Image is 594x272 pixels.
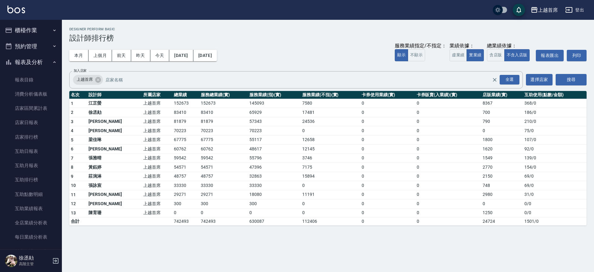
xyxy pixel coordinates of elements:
button: 搜尋 [556,74,587,85]
a: 互助日報表 [2,144,59,158]
td: 186 / 0 [523,108,587,117]
td: 33330 [172,181,199,190]
td: 32863 [248,172,301,181]
span: 13 [71,210,76,215]
td: 0 [360,181,415,190]
td: 70223 [172,126,199,136]
td: 0 [360,99,415,108]
td: 0 [415,208,481,218]
span: 上越首席 [73,76,97,83]
td: 742493 [172,218,199,226]
a: 報表目錄 [2,73,59,87]
span: 4 [71,128,73,133]
th: 卡券販賣(入業績)(實) [415,91,481,99]
td: 0 [360,145,415,154]
th: 卡券使用業績(實) [360,91,415,99]
div: 總業績依據： [487,43,533,49]
td: 0 [415,163,481,172]
span: 12 [71,201,76,206]
td: 0 [199,208,247,218]
td: 29271 [172,190,199,199]
td: 69 / 0 [523,181,587,190]
td: 75 / 0 [523,126,587,136]
td: 上越首席 [142,135,172,145]
td: 0 [360,163,415,172]
td: 12145 [301,145,360,154]
td: 0 [360,199,415,209]
td: 70223 [248,126,301,136]
button: 上越首席 [528,4,560,16]
a: 營業統計分析表 [2,244,59,259]
td: 0 / 0 [523,208,587,218]
td: 742493 [199,218,247,226]
div: 服務業績指定/不指定： [395,43,446,49]
td: 65929 [248,108,301,117]
td: 60762 [199,145,247,154]
a: 互助業績報表 [2,201,59,216]
td: 59542 [172,153,199,163]
input: 店家名稱 [104,74,503,85]
td: 0 [415,181,481,190]
td: 0 [481,126,523,136]
th: 設計師 [87,91,142,99]
td: 上越首席 [142,153,172,163]
td: 0 [301,199,360,209]
td: 0 [415,218,481,226]
button: 報表匯出 [536,50,564,61]
button: 預約管理 [2,38,59,54]
td: 上越首席 [142,163,172,172]
td: 張詠宸 [87,181,142,190]
td: 83410 [199,108,247,117]
span: 11 [71,192,76,197]
button: 前天 [112,50,131,61]
td: [PERSON_NAME] [87,190,142,199]
span: 3 [71,119,73,124]
th: 服務業績(指)(實) [248,91,301,99]
span: 5 [71,137,73,142]
td: 0 [415,135,481,145]
td: 0 [415,145,481,154]
td: 0 [415,108,481,117]
h3: 設計師排行榜 [69,34,587,42]
td: 748 [481,181,523,190]
th: 所屬店家 [142,91,172,99]
td: 0 [360,208,415,218]
td: 700 [481,108,523,117]
td: 0 [301,208,360,218]
td: 上越首席 [142,145,172,154]
label: 加入店家 [74,68,87,73]
a: 互助點數明細 [2,187,59,201]
div: 上越首席 [538,6,558,14]
td: [PERSON_NAME] [87,117,142,126]
td: 1250 [481,208,523,218]
td: 29271 [199,190,247,199]
td: 莊涴淋 [87,172,142,181]
button: 實業績 [467,49,484,61]
a: 消費分析儀表板 [2,87,59,101]
th: 互助使用(點數/金額) [523,91,587,99]
td: 92 / 0 [523,145,587,154]
span: 10 [71,183,76,188]
a: 店家區間累計表 [2,101,59,115]
button: 昨天 [131,50,150,61]
td: 0 [360,126,415,136]
td: 24724 [481,218,523,226]
td: 合計 [69,218,87,226]
th: 總業績 [172,91,199,99]
td: 300 [172,199,199,209]
td: 0 / 0 [523,199,587,209]
td: 上越首席 [142,208,172,218]
td: 0 [481,199,523,209]
td: 70223 [199,126,247,136]
td: 8367 [481,99,523,108]
td: 48757 [199,172,247,181]
th: 服務業績(不指)(實) [301,91,360,99]
button: [DATE] [169,50,193,61]
td: 上越首席 [142,126,172,136]
td: 81879 [199,117,247,126]
h5: 徐丞勛 [19,255,50,261]
button: 本月 [69,50,88,61]
td: 67775 [199,135,247,145]
td: 2150 [481,172,523,181]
